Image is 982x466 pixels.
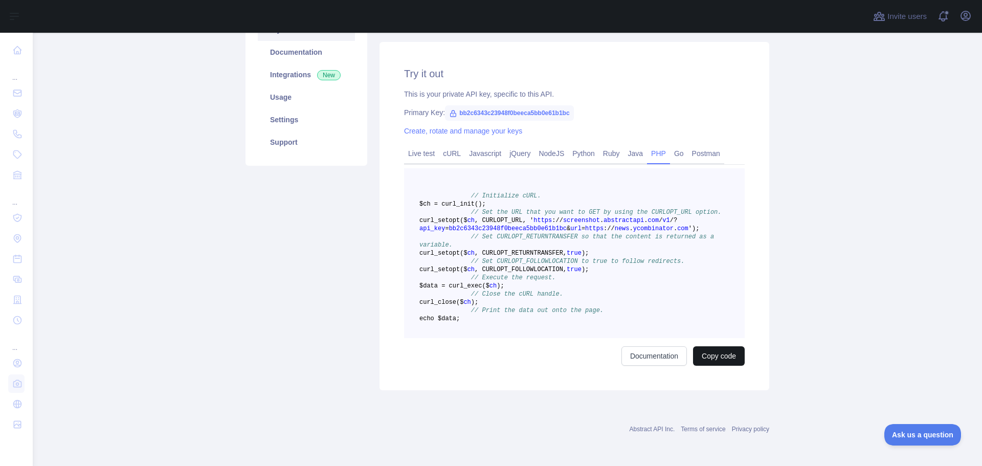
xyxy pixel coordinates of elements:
span: ; [500,282,504,290]
a: Create, rotate and manage your keys [404,127,522,135]
span: curl [419,266,434,273]
span: / [607,225,611,232]
a: NodeJS [534,145,568,162]
a: Documentation [258,41,355,63]
span: ) [471,299,475,306]
div: ... [8,186,25,207]
span: true [567,266,582,273]
a: Integrations New [258,63,355,86]
span: https [533,217,552,224]
span: / [659,217,662,224]
span: ch [467,217,475,224]
span: ch [467,250,475,257]
button: Copy code [693,346,745,366]
span: = [445,225,449,232]
span: ch [467,266,475,273]
span: ) [497,282,500,290]
div: ... [8,61,25,82]
span: abstractapi [604,217,644,224]
span: . [630,225,633,232]
span: // Initialize cURL. [471,192,541,199]
span: // Set CURLOPT_RETURNTRANSFER so that the content is returned as a variable. [419,233,718,249]
span: url [570,225,582,232]
span: ; [475,299,478,306]
a: Settings [258,108,355,131]
span: ; [696,225,699,232]
h2: Try it out [404,66,745,81]
span: & [567,225,570,232]
span: bb2c6343c23948f0beeca5bb0e61b1bc [449,225,567,232]
a: Javascript [465,145,505,162]
span: = [582,225,585,232]
span: . [644,217,648,224]
div: ... [8,331,25,352]
span: screenshot [563,217,600,224]
span: echo $data; [419,315,460,322]
span: curl [419,299,434,306]
span: Invite users [887,11,927,23]
span: curl [419,250,434,257]
span: / [611,225,615,232]
span: // Print the data out onto the page. [471,307,604,314]
a: Go [670,145,688,162]
span: news [615,225,630,232]
span: , CURLOPT_FOLLOWLOCATION, [475,266,567,273]
span: ? [674,217,677,224]
span: _exec($ [463,282,489,290]
span: : [604,225,607,232]
span: https [585,225,604,232]
span: $data = curl [419,282,463,290]
span: ch [463,299,471,306]
span: // Close the cURL handle. [471,291,563,298]
a: Privacy policy [732,426,769,433]
span: com [648,217,659,224]
a: Postman [688,145,724,162]
span: ch [489,282,497,290]
span: ; [585,266,589,273]
a: Python [568,145,599,162]
a: PHP [647,145,670,162]
span: , CURLOPT_RETURNTRANSFER, [475,250,567,257]
span: , CURLOPT_URL, ' [475,217,533,224]
span: // Execute the request. [471,274,556,281]
iframe: Toggle Customer Support [884,424,962,446]
span: true [567,250,582,257]
span: _close($ [434,299,464,306]
span: $ch = curl [419,201,456,208]
a: Abstract API Inc. [630,426,675,433]
a: Usage [258,86,355,108]
span: : [552,217,555,224]
span: api_key [419,225,445,232]
a: Support [258,131,355,153]
a: Ruby [599,145,624,162]
span: ; [585,250,589,257]
span: bb2c6343c23948f0beeca5bb0e61b1bc [445,105,573,121]
span: / [560,217,563,224]
span: _setopt($ [434,217,467,224]
span: / [555,217,559,224]
span: ycombinator [633,225,674,232]
span: ; [482,201,485,208]
span: / [670,217,674,224]
span: v1 [662,217,669,224]
a: Java [624,145,648,162]
span: // Set the URL that you want to GET by using the CURLOPT_URL option. [471,209,722,216]
a: Terms of service [681,426,725,433]
div: This is your private API key, specific to this API. [404,89,745,99]
a: jQuery [505,145,534,162]
span: New [317,70,341,80]
span: ) [582,250,585,257]
span: curl [419,217,434,224]
span: _setopt($ [434,266,467,273]
span: . [600,217,604,224]
span: . [674,225,677,232]
span: // Set CURLOPT_FOLLOWLOCATION to true to follow redirects. [471,258,685,265]
button: Invite users [871,8,929,25]
a: Documentation [621,346,687,366]
span: _init() [456,201,482,208]
a: cURL [439,145,465,162]
div: Primary Key: [404,107,745,118]
span: ') [688,225,696,232]
span: _setopt($ [434,250,467,257]
span: ) [582,266,585,273]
